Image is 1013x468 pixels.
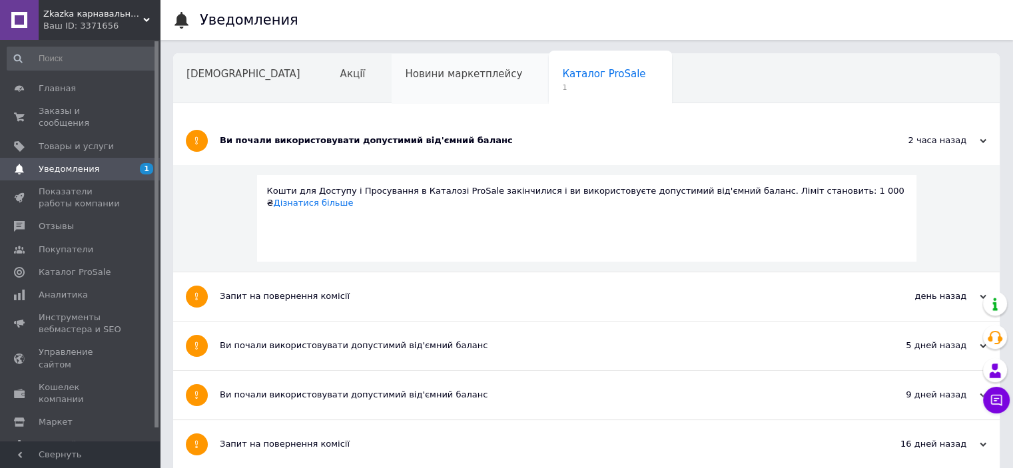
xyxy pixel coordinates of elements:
[39,289,88,301] span: Аналитика
[267,185,906,209] div: Кошти для Доступу і Просування в Каталозі ProSale закінчилися і ви використовуєте допустимий від'...
[39,220,74,232] span: Отзывы
[983,387,1010,413] button: Чат с покупателем
[39,266,111,278] span: Каталог ProSale
[853,290,986,302] div: день назад
[562,68,645,80] span: Каталог ProSale
[7,47,157,71] input: Поиск
[39,244,93,256] span: Покупатели
[39,105,123,129] span: Заказы и сообщения
[186,68,300,80] span: [DEMOGRAPHIC_DATA]
[562,83,645,93] span: 1
[220,438,853,450] div: Запит на повернення комісії
[43,20,160,32] div: Ваш ID: 3371656
[39,83,76,95] span: Главная
[43,8,143,20] span: Zkazka карнавальные костюмы для детей и взрослых, костюмы для аниматоров.
[853,389,986,401] div: 9 дней назад
[39,140,114,152] span: Товары и услуги
[220,290,853,302] div: Запит на повернення комісії
[140,163,153,174] span: 1
[405,68,522,80] span: Новини маркетплейсу
[39,186,123,210] span: Показатели работы компании
[39,416,73,428] span: Маркет
[220,389,853,401] div: Ви почали використовувати допустимий від'ємний баланс
[220,340,853,351] div: Ви почали використовувати допустимий від'ємний баланс
[274,198,354,208] a: Дізнатися більше
[39,163,99,175] span: Уведомления
[853,438,986,450] div: 16 дней назад
[39,439,87,451] span: Настройки
[39,312,123,336] span: Инструменты вебмастера и SEO
[39,346,123,370] span: Управление сайтом
[340,68,366,80] span: Акції
[39,381,123,405] span: Кошелек компании
[220,134,853,146] div: Ви почали використовувати допустимий від'ємний баланс
[853,134,986,146] div: 2 часа назад
[853,340,986,351] div: 5 дней назад
[200,12,298,28] h1: Уведомления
